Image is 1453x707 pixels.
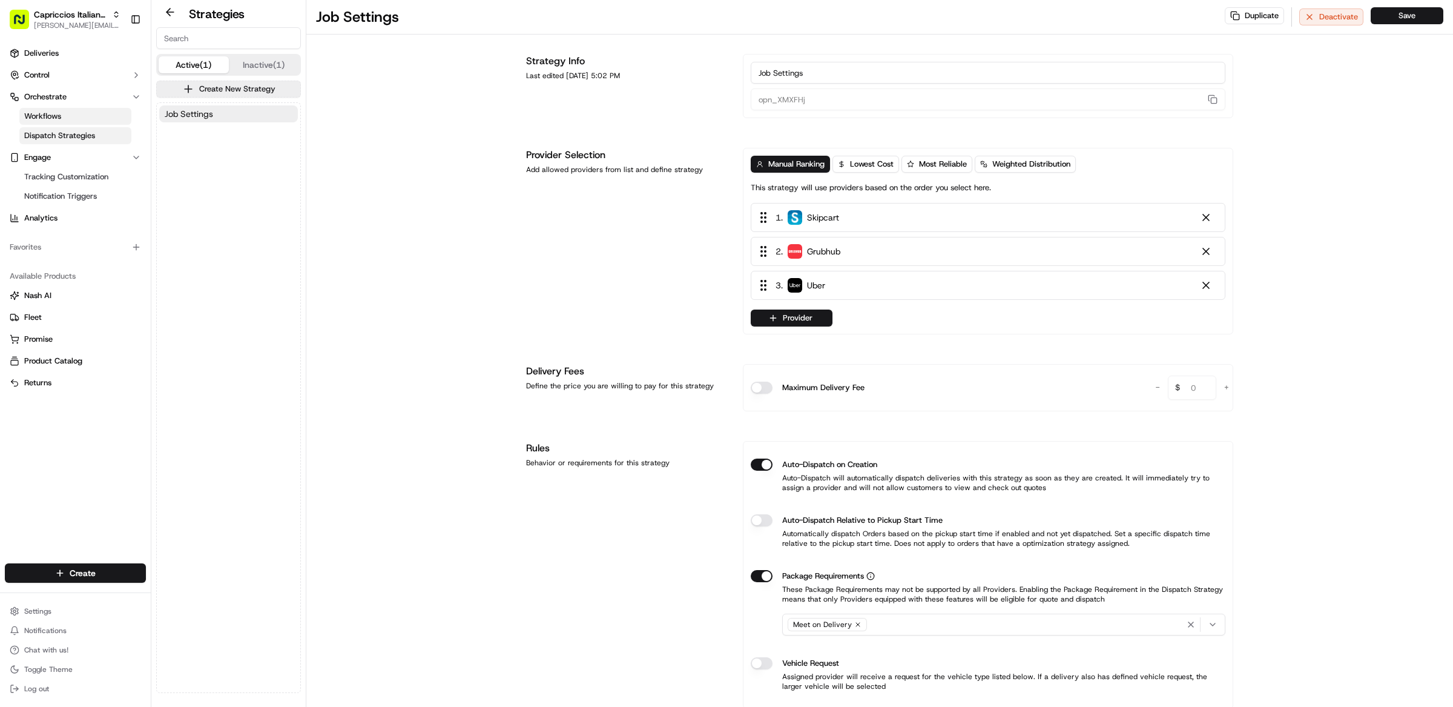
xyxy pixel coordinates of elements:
div: 3 . [756,279,825,292]
div: 📗 [12,177,22,187]
span: Toggle Theme [24,665,73,674]
button: Settings [5,603,146,620]
a: Deliveries [5,44,146,63]
a: Promise [10,334,141,345]
label: Auto-Dispatch on Creation [782,459,877,471]
a: Product Catalog [10,356,141,367]
button: Promise [5,330,146,349]
button: Provider [751,310,832,327]
label: Auto-Dispatch Relative to Pickup Start Time [782,514,943,526]
h1: Job Settings [316,7,399,27]
span: Deliveries [24,48,59,59]
button: Fleet [5,308,146,327]
button: Package Requirements [866,572,875,580]
p: Assigned provider will receive a request for the vehicle type listed below. If a delivery also ha... [751,672,1225,691]
img: Nash [12,12,36,36]
img: uber-new-logo.jpeg [788,278,802,293]
button: Deactivate [1299,8,1363,25]
h2: Strategies [189,5,245,22]
button: Returns [5,373,146,393]
div: Behavior or requirements for this strategy [526,458,728,468]
div: 1. Skipcart [751,203,1225,232]
a: Returns [10,377,141,388]
button: Most Reliable [901,156,972,173]
span: Returns [24,377,51,388]
div: Last edited [DATE] 5:02 PM [526,71,728,81]
span: Most Reliable [919,159,967,170]
button: Capriccios Italian Restaurant[PERSON_NAME][EMAIL_ADDRESS][DOMAIN_NAME] [5,5,125,34]
div: 2. Grubhub [751,237,1225,266]
h1: Delivery Fees [526,364,728,379]
span: Orchestrate [24,91,67,102]
span: Job Settings [165,108,213,120]
div: 3. Uber [751,271,1225,300]
span: Product Catalog [24,356,82,367]
a: Dispatch Strategies [19,127,131,144]
div: 2 . [756,245,840,258]
span: Analytics [24,213,58,224]
span: Manual Ranking [768,159,825,170]
button: Meet on Delivery [782,614,1225,636]
button: [PERSON_NAME][EMAIL_ADDRESS][DOMAIN_NAME] [34,21,120,30]
span: Knowledge Base [24,176,93,188]
div: Start new chat [41,116,199,128]
span: Engage [24,152,51,163]
button: Log out [5,680,146,697]
span: Nash AI [24,290,51,301]
a: Fleet [10,312,141,323]
h1: Provider Selection [526,148,728,162]
span: Tracking Customization [24,171,108,182]
span: Dispatch Strategies [24,130,95,141]
div: 1 . [756,211,839,224]
div: We're available if you need us! [41,128,153,138]
span: $ [1170,377,1185,402]
img: 5e692f75ce7d37001a5d71f1 [788,244,802,259]
a: 💻API Documentation [97,171,199,193]
p: These Package Requirements may not be supported by all Providers. Enabling the Package Requiremen... [751,585,1225,604]
span: Notification Triggers [24,191,97,202]
span: Uber [807,279,825,291]
h1: Strategy Info [526,54,728,68]
button: Nash AI [5,286,146,305]
button: Product Catalog [5,351,146,371]
div: Available Products [5,267,146,286]
button: Weighted Distribution [975,156,1076,173]
span: Lowest Cost [850,159,894,170]
p: Welcome 👋 [12,48,220,68]
a: Nash AI [10,290,141,301]
span: Create [70,567,96,579]
span: Grubhub [807,245,840,257]
img: profile_skipcart_partner.png [788,210,802,225]
span: Promise [24,334,53,345]
a: 📗Knowledge Base [7,171,97,193]
button: Start new chat [206,119,220,134]
button: Inactive (1) [229,56,299,73]
button: Manual Ranking [751,156,830,173]
button: Create New Strategy [156,81,301,98]
div: 💻 [102,177,112,187]
span: Capriccios Italian Restaurant [34,8,107,21]
a: Notification Triggers [19,188,131,205]
span: Weighted Distribution [992,159,1070,170]
button: Orchestrate [5,87,146,107]
span: Package Requirements [782,570,864,582]
span: Chat with us! [24,645,68,655]
button: Create [5,563,146,583]
input: Search [156,27,301,49]
input: Got a question? Start typing here... [31,78,218,91]
a: Analytics [5,208,146,228]
button: Active (1) [159,56,229,73]
button: Engage [5,148,146,167]
span: Log out [24,684,49,694]
span: Settings [24,606,51,616]
span: Pylon [120,205,147,214]
span: Fleet [24,312,42,323]
span: Control [24,70,50,81]
span: Skipcart [807,211,839,224]
a: Workflows [19,108,131,125]
div: Favorites [5,237,146,257]
span: Meet on Delivery [793,620,852,629]
div: Define the price you are willing to pay for this strategy [526,381,728,391]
